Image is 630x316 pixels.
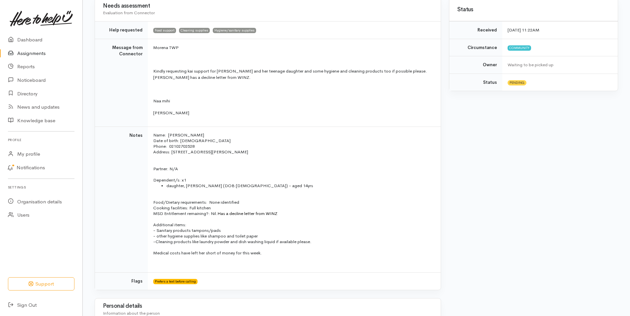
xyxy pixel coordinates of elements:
td: Status [449,74,502,91]
td: Received [449,22,502,39]
li: daughter, [PERSON_NAME] (DOB:[DEMOGRAPHIC_DATA]) - aged 14yrs [166,183,433,188]
span: Cleaning supplies [179,28,210,33]
p: -Cleaning products like laundry powder and dish washing liquid if available please. [153,239,433,244]
p: [PERSON_NAME] [153,110,433,116]
p: Kindly requesting kai support for [PERSON_NAME] and her teenage daughter and some hygiene and cle... [153,68,433,81]
p: Medical costs have left her short of money for this week. [153,250,433,256]
h3: Personal details [103,303,433,309]
td: Notes [95,127,148,273]
span: Hygiene/sanitary supplies [213,28,256,33]
p: Dependent/s: x1 [153,172,433,183]
p: Partner: N/A [153,160,433,172]
p: Additional items: [153,222,433,228]
p: Naa mihi [153,98,433,104]
span: Evaluation from Connector [103,10,155,16]
button: Support [8,277,74,291]
td: Flags [95,273,148,290]
p: Address: [STREET_ADDRESS][PERSON_NAME] [153,149,433,155]
p: Name: [PERSON_NAME] Date of birth: [DEMOGRAPHIC_DATA] Phone: 02102702528 [153,132,433,149]
td: Circumstance [449,39,502,56]
h3: Needs assessment [103,3,433,9]
time: [DATE] 11:22AM [508,27,539,33]
p: - Sanitary products tampons/pads [153,228,433,233]
span: Information about the person [103,310,160,316]
span: Pending [508,80,526,85]
p: Morena TWP [153,44,433,51]
td: Owner [449,56,502,74]
div: Waiting to be picked up [508,62,610,68]
td: Message from Connector [95,39,148,127]
span: Prefers a text before calling [153,279,198,284]
h6: Profile [8,135,74,144]
font: Has a decline letter from WINZ [217,211,277,216]
span: Food support [153,28,176,33]
h3: Status [457,7,610,13]
td: Help requested [95,22,148,39]
p: Food/Dietary requirements: None identified Cooking facilities: Full kitchen MSD Entitlement remai... [153,199,433,216]
span: Community [508,45,531,51]
p: - other hygiene supplies like shampoo and toilet paper [153,233,433,239]
h6: Settings [8,183,74,192]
